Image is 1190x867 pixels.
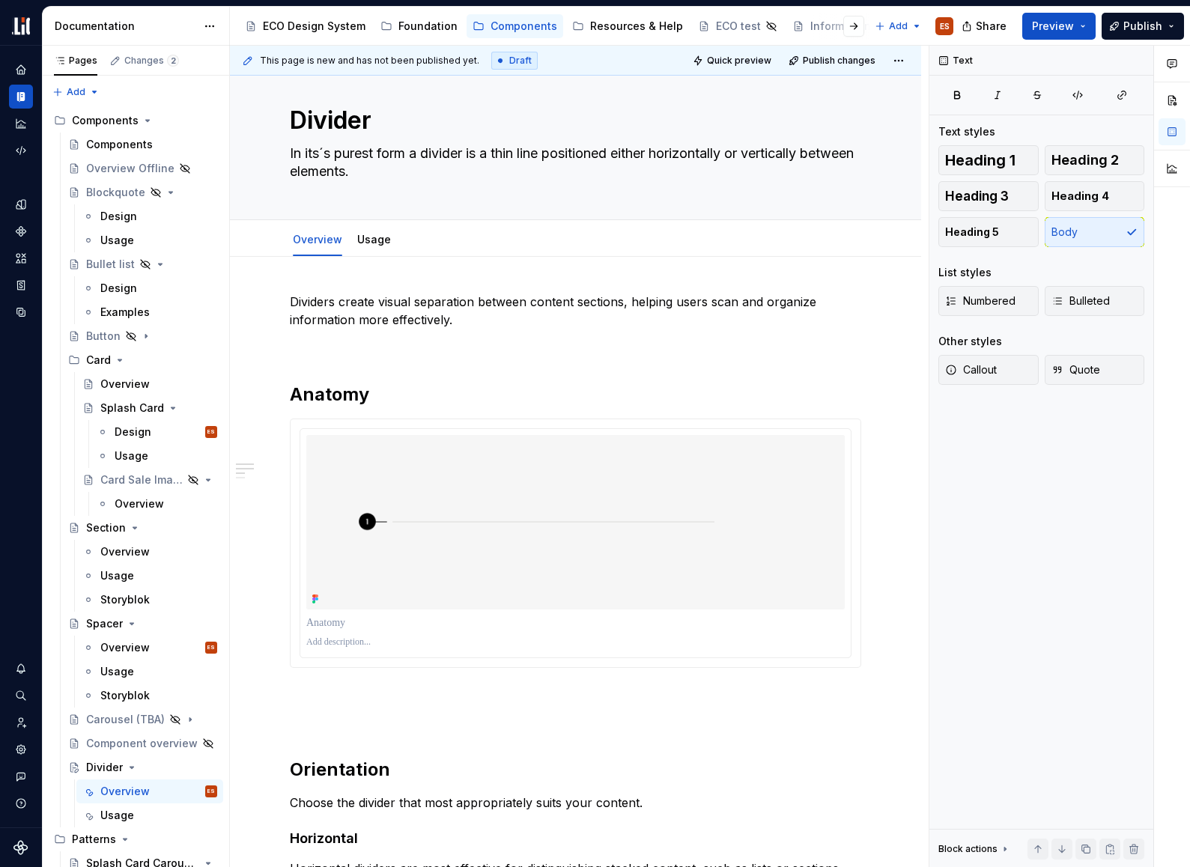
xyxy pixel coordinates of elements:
[287,103,858,139] textarea: Divider
[954,13,1016,40] button: Share
[76,564,223,588] a: Usage
[67,86,85,98] span: Add
[9,139,33,162] a: Code automation
[374,14,464,38] a: Foundation
[100,209,137,224] div: Design
[86,616,123,631] div: Spacer
[62,180,223,204] a: Blockquote
[91,492,223,516] a: Overview
[55,19,196,34] div: Documentation
[13,840,28,855] svg: Supernova Logo
[688,50,778,71] button: Quick preview
[290,794,861,812] p: Choose the divider that most appropriately suits your content.
[100,401,164,416] div: Splash Card
[76,779,223,803] a: OverviewES
[938,286,1039,316] button: Numbered
[467,14,563,38] a: Components
[76,204,223,228] a: Design
[1045,145,1145,175] button: Heading 2
[9,85,33,109] div: Documentation
[48,827,223,851] div: Patterns
[9,300,33,324] div: Data sources
[115,448,148,463] div: Usage
[76,300,223,324] a: Examples
[207,425,215,439] div: ES
[938,124,995,139] div: Text styles
[100,233,134,248] div: Usage
[9,246,33,270] a: Assets
[72,113,139,128] div: Components
[692,14,783,38] a: ECO test
[945,225,999,240] span: Heading 5
[260,55,479,67] span: This page is new and has not been published yet.
[938,839,1011,860] div: Block actions
[76,684,223,708] a: Storyblok
[76,228,223,252] a: Usage
[9,58,33,82] a: Home
[86,185,145,200] div: Blockquote
[940,20,950,32] div: ES
[1051,293,1110,308] span: Bulleted
[1022,13,1096,40] button: Preview
[9,273,33,297] a: Storybook stories
[115,496,164,511] div: Overview
[290,830,861,848] h4: Horizontal
[76,803,223,827] a: Usage
[100,688,150,703] div: Storyblok
[803,55,875,67] span: Publish changes
[86,137,153,152] div: Components
[62,252,223,276] a: Bullet list
[938,334,1002,349] div: Other styles
[62,133,223,156] a: Components
[62,516,223,540] a: Section
[76,396,223,420] a: Splash Card
[786,14,893,38] a: Information
[207,640,215,655] div: ES
[100,544,150,559] div: Overview
[398,19,458,34] div: Foundation
[889,20,908,32] span: Add
[945,153,1016,168] span: Heading 1
[48,109,223,133] div: Components
[945,362,997,377] span: Callout
[938,217,1039,247] button: Heading 5
[509,55,532,67] span: Draft
[9,657,33,681] div: Notifications
[100,784,150,799] div: Overview
[76,276,223,300] a: Design
[938,355,1039,385] button: Callout
[86,520,126,535] div: Section
[287,223,348,255] div: Overview
[62,156,223,180] a: Overview Offline
[590,19,683,34] div: Resources & Help
[76,372,223,396] a: Overview
[707,55,771,67] span: Quick preview
[9,764,33,788] div: Contact support
[357,233,391,246] a: Usage
[86,712,165,727] div: Carousel (TBA)
[9,711,33,734] a: Invite team
[76,540,223,564] a: Overview
[100,664,134,679] div: Usage
[290,383,861,407] h2: Anatomy
[100,472,183,487] div: Card Sale Image
[86,257,135,272] div: Bullet list
[945,293,1016,308] span: Numbered
[72,832,116,847] div: Patterns
[100,305,150,320] div: Examples
[12,17,30,35] img: f0abbffb-d71d-4d32-b858-d34959bbcc23.png
[976,19,1007,34] span: Share
[76,660,223,684] a: Usage
[9,112,33,136] div: Analytics
[91,420,223,444] a: DesignES
[566,14,689,38] a: Resources & Help
[9,219,33,243] a: Components
[54,55,97,67] div: Pages
[1051,362,1100,377] span: Quote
